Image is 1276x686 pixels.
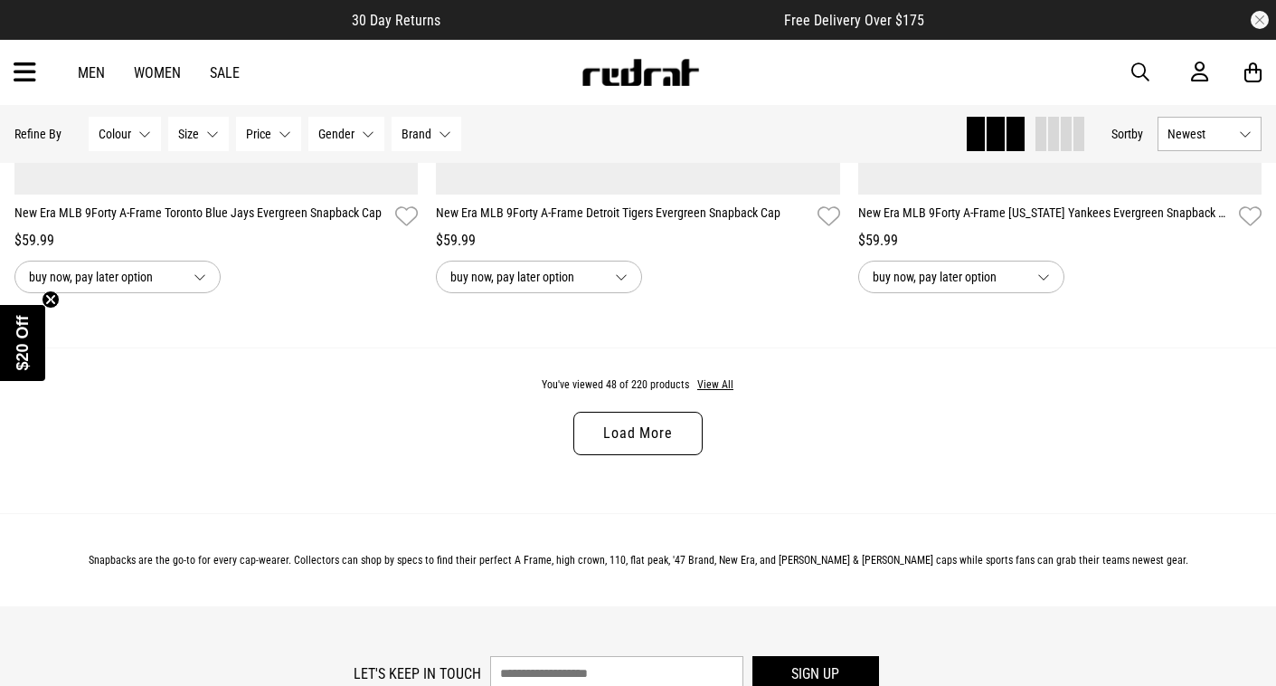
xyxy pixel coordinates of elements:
[178,127,199,141] span: Size
[436,261,642,293] button: buy now, pay later option
[14,554,1262,567] p: Snapbacks are the go-to for every cap-wearer. Collectors can shop by specs to find their perfect ...
[78,64,105,81] a: Men
[318,127,354,141] span: Gender
[42,291,60,309] button: Close teaser
[542,378,689,391] span: You've viewed 48 of 220 products
[1131,127,1143,141] span: by
[134,64,181,81] a: Women
[858,230,1262,252] div: $59.99
[29,266,179,288] span: buy now, pay later option
[352,12,440,29] span: 30 Day Returns
[14,230,418,252] div: $59.99
[1167,127,1232,141] span: Newest
[696,377,734,394] button: View All
[581,59,700,86] img: Redrat logo
[308,117,384,151] button: Gender
[402,127,431,141] span: Brand
[246,127,271,141] span: Price
[14,315,32,370] span: $20 Off
[858,261,1064,293] button: buy now, pay later option
[89,117,161,151] button: Colour
[14,204,388,230] a: New Era MLB 9Forty A-Frame Toronto Blue Jays Evergreen Snapback Cap
[873,266,1023,288] span: buy now, pay later option
[354,665,481,682] label: Let's keep in touch
[210,64,240,81] a: Sale
[168,117,229,151] button: Size
[477,11,748,29] iframe: Customer reviews powered by Trustpilot
[436,230,839,252] div: $59.99
[392,117,461,151] button: Brand
[450,266,600,288] span: buy now, pay later option
[573,412,702,455] a: Load More
[1111,123,1143,145] button: Sortby
[99,127,131,141] span: Colour
[236,117,301,151] button: Price
[14,127,61,141] p: Refine By
[1158,117,1262,151] button: Newest
[14,261,221,293] button: buy now, pay later option
[784,12,924,29] span: Free Delivery Over $175
[14,7,69,62] button: Open LiveChat chat widget
[858,204,1232,230] a: New Era MLB 9Forty A-Frame [US_STATE] Yankees Evergreen Snapback Cap
[436,204,809,230] a: New Era MLB 9Forty A-Frame Detroit Tigers Evergreen Snapback Cap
